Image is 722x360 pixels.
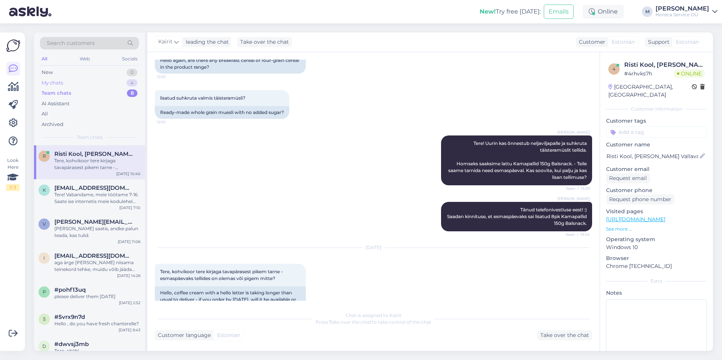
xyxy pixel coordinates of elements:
div: Hello , do you have fresh chanterelle? [54,320,140,327]
div: [DATE] 9:43 [119,327,140,333]
span: i [43,255,45,261]
span: Seen ✓ 13:34 [562,232,590,237]
div: Take over the chat [237,37,292,47]
p: Operating system [606,235,707,243]
p: See more ... [606,226,707,232]
div: [GEOGRAPHIC_DATA], [GEOGRAPHIC_DATA] [608,83,692,99]
span: k [43,187,46,193]
span: Estonian [612,38,635,46]
img: Askly Logo [6,38,20,53]
span: Chat is assigned to Kairit [346,312,401,318]
div: leading the chat [183,38,229,46]
a: [URL][DOMAIN_NAME] [606,216,665,223]
p: Notes [606,289,707,297]
p: Customer tags [606,117,707,125]
span: Seen ✓ 13:29 [562,186,590,191]
span: [PERSON_NAME] [557,129,590,135]
div: Ready-made whole grain muesli with no added sugar? [155,106,289,119]
p: Visited pages [606,208,707,215]
span: info@amija.ee [54,252,133,259]
div: Support [645,38,670,46]
input: Add a tag [606,126,707,138]
i: 'Take over the chat' [328,319,372,325]
span: Estonian [676,38,699,46]
div: Risti Kool, [PERSON_NAME] Vallavalitsus [624,60,705,69]
span: 12:01 [157,119,185,125]
span: 5 [43,316,46,322]
div: AI Assistant [42,100,69,108]
div: Tere, kohvikoor tere kirjaga tavapärasest pikem tarne - esmaspäevaks tellides on olemas või pigem... [54,157,140,171]
div: Request email [606,173,650,183]
span: Tere, kohvikoor tere kirjaga tavapärasest pikem tarne - esmaspäevaks tellides on olemas või pigem... [160,269,284,281]
div: Customer language [155,331,211,339]
span: kosmetolog75@mail.ru [54,185,133,191]
div: [PERSON_NAME] [656,6,709,12]
p: Windows 10 [606,243,707,251]
div: Request phone number [606,194,674,205]
span: p [43,289,46,295]
span: 12:01 [157,74,185,80]
span: Online [674,69,705,78]
div: Look Here [6,157,20,191]
div: Customer information [606,106,707,112]
span: Tänud telefonivestluse eest! :) Saadan kinnituse, et esmaspäevaks sai lisatud 8pk Kamapallid 150g... [447,207,588,226]
div: please deliver them [DATE] [54,293,140,300]
span: #5vrx9n7d [54,314,85,320]
a: [PERSON_NAME]Horeca Service OÜ [656,6,717,18]
span: #dwvsj3mb [54,341,89,348]
span: Press to take control of the chat [316,319,431,325]
div: Archived [42,121,63,128]
div: Customer [576,38,605,46]
div: Online [583,5,624,18]
p: Customer name [606,141,707,149]
b: New! [480,8,496,15]
div: Tere! Vabandame, meie töötame 7-16. Saate ise internetis meie kodulehel sisse logides lisada toot... [54,191,140,205]
div: Web [78,54,91,64]
span: Team chats [77,134,103,141]
span: Search customers [47,39,95,47]
span: #pohf13uq [54,286,86,293]
span: lisatud suhkruta valmis täisteramüsli? [160,95,245,101]
p: Customer phone [606,186,707,194]
div: [DATE] 7:10 [119,205,140,211]
div: 4 [127,79,137,87]
span: Tere! Uurin kas õnnestub neljaviljapalle ja suhkruta täisteramüslit tellida. Homseks saaksime lat... [448,140,588,180]
div: Hello again, are there any breakfast cereal or four-grain cereal in the product range? [155,54,306,74]
div: [DATE] 11:06 [118,239,140,245]
button: Emails [544,5,574,19]
div: All [40,54,49,64]
div: Horeca Service OÜ [656,12,709,18]
div: All [42,110,48,118]
div: 8 [127,89,137,97]
span: Estonian [217,331,240,339]
div: [DATE] 14:26 [117,273,140,278]
div: M [642,6,653,17]
span: R [43,153,46,159]
span: [PERSON_NAME] [557,196,590,202]
p: Chrome [TECHNICAL_ID] [606,262,707,270]
div: [PERSON_NAME] saatis, andke palun teada, kas tulid. [54,225,140,239]
div: [DATE] 2:52 [119,300,140,306]
div: Take over the chat [537,330,592,340]
div: aga ärge [PERSON_NAME] niisama teinekord tehke, muidu võib jääda info nägemata :) [54,259,140,273]
div: Team chats [42,89,71,97]
div: Extra [606,278,707,285]
div: New [42,69,53,76]
div: 1 / 3 [6,184,20,191]
span: Risti Kool, Lääne-Harju Vallavalitsus [54,151,133,157]
div: Hello, coffee cream with a hello letter is taking longer than usual to deliver - if you order by ... [155,286,306,313]
div: 0 [127,69,137,76]
div: Socials [120,54,139,64]
span: d [42,343,46,349]
div: Tore, aitäh! [54,348,140,354]
div: [DATE] [155,244,592,251]
p: Customer email [606,165,707,173]
div: My chats [42,79,63,87]
span: Kairit [158,38,173,46]
span: virko.tugevus@delice.ee [54,218,133,225]
span: v [43,221,46,227]
div: # 4rhvks7h [624,69,674,78]
input: Add name [606,152,698,160]
div: Try free [DATE]: [480,7,541,16]
div: [DATE] 10:40 [116,171,140,177]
